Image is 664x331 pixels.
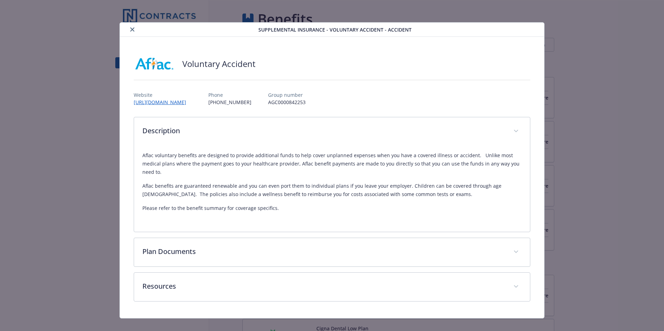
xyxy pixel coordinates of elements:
p: Please refer to the benefit summary for coverage specifics. [142,204,522,212]
div: Resources [134,273,530,301]
p: Aflac benefits are guaranteed renewable and you can even port them to individual plans if you lea... [142,182,522,198]
p: [PHONE_NUMBER] [208,99,251,106]
div: Description [134,117,530,146]
img: AFLAC [134,53,175,74]
p: AGC0000842253 [268,99,306,106]
a: [URL][DOMAIN_NAME] [134,99,192,105]
p: Website [134,91,192,99]
p: Phone [208,91,251,99]
button: close [128,25,136,34]
p: Group number [268,91,306,99]
h2: Voluntary Accident [182,58,256,70]
p: Description [142,126,505,136]
p: Plan Documents [142,246,505,257]
p: Resources [142,281,505,291]
div: details for plan Supplemental Insurance - Voluntary Accident - Accident [66,22,598,319]
div: Plan Documents [134,238,530,266]
div: Description [134,146,530,232]
p: Aflac voluntary benefits are designed to provide additional funds to help cover unplanned expense... [142,151,522,176]
span: Supplemental Insurance - Voluntary Accident - Accident [258,26,412,33]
